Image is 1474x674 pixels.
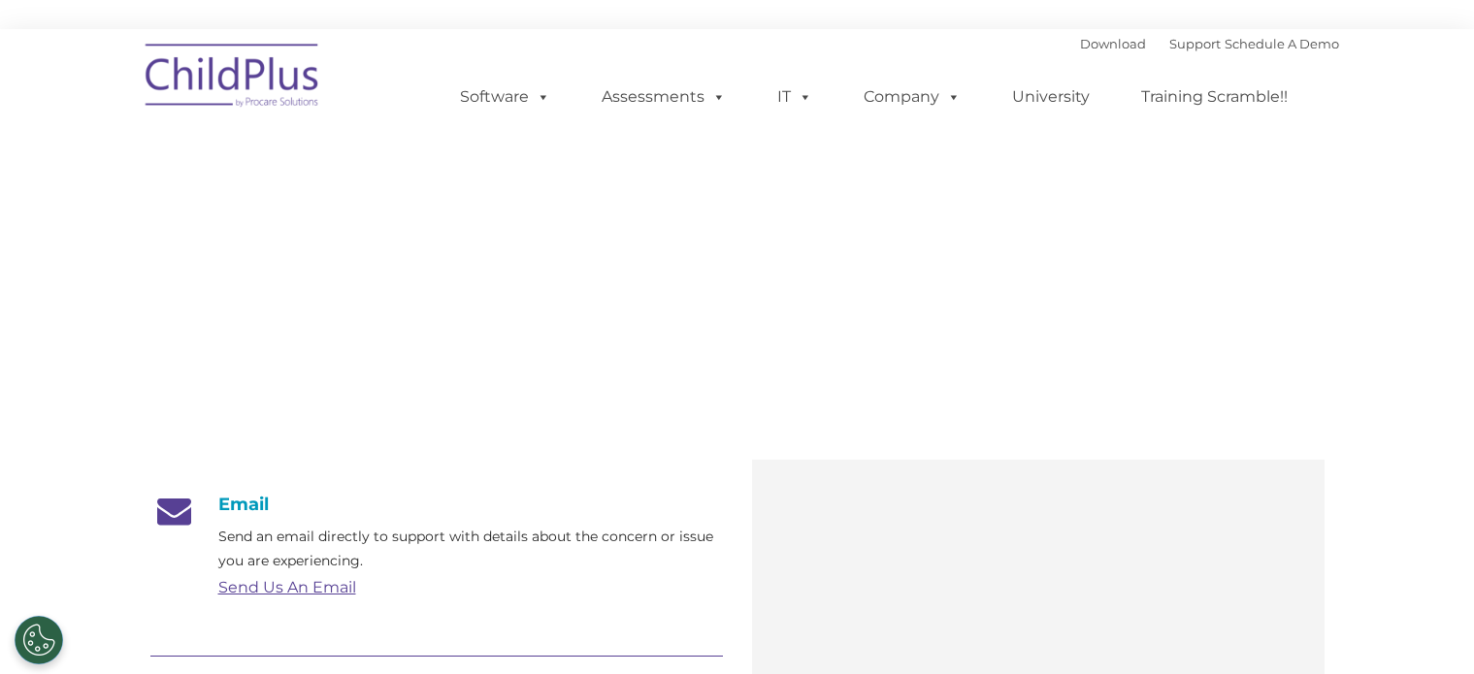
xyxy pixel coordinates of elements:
img: ChildPlus by Procare Solutions [136,30,330,127]
button: Cookies Settings [15,616,63,664]
a: Schedule A Demo [1225,36,1339,51]
p: Send an email directly to support with details about the concern or issue you are experiencing. [218,525,723,573]
a: Assessments [582,78,745,116]
a: University [993,78,1109,116]
h4: Email [150,494,723,515]
a: Training Scramble!! [1122,78,1307,116]
font: | [1080,36,1339,51]
a: Send Us An Email [218,578,356,596]
a: Software [441,78,570,116]
a: Support [1169,36,1221,51]
a: Company [844,78,980,116]
a: IT [758,78,832,116]
a: Download [1080,36,1146,51]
